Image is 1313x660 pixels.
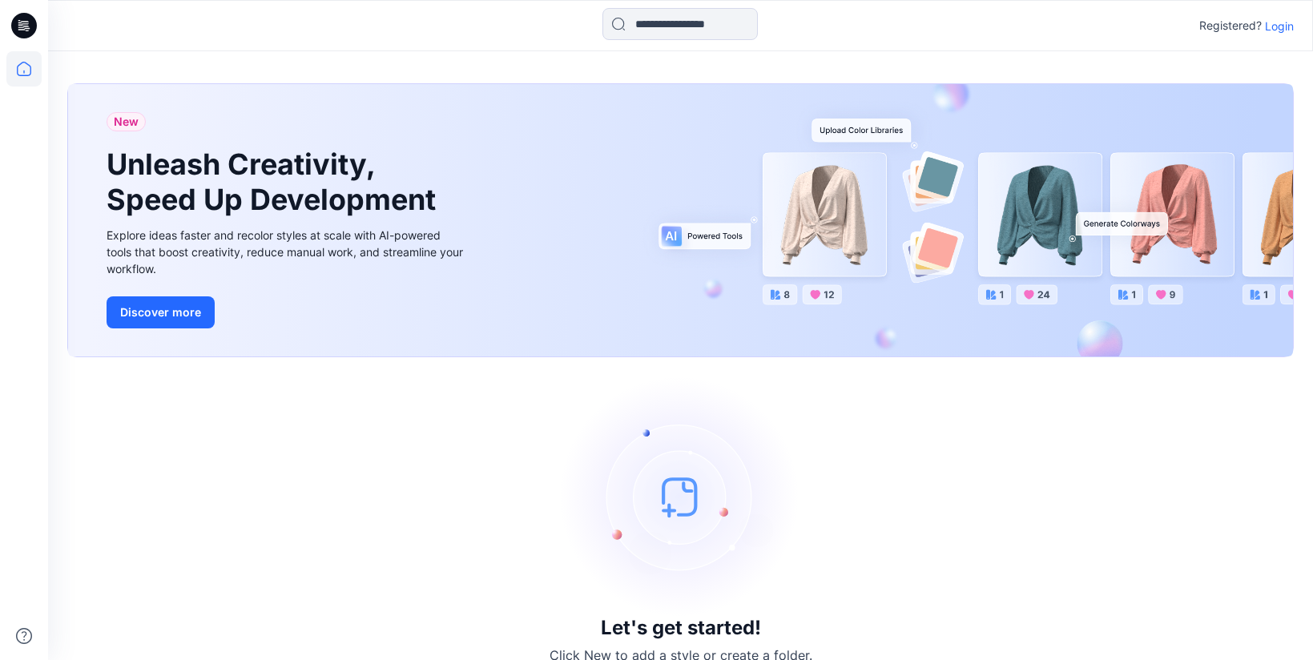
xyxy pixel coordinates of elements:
[107,147,443,216] h1: Unleash Creativity, Speed Up Development
[107,296,467,328] a: Discover more
[601,617,761,639] h3: Let's get started!
[1265,18,1294,34] p: Login
[1199,16,1262,35] p: Registered?
[107,227,467,277] div: Explore ideas faster and recolor styles at scale with AI-powered tools that boost creativity, red...
[114,112,139,131] span: New
[107,296,215,328] button: Discover more
[561,376,801,617] img: empty-state-image.svg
